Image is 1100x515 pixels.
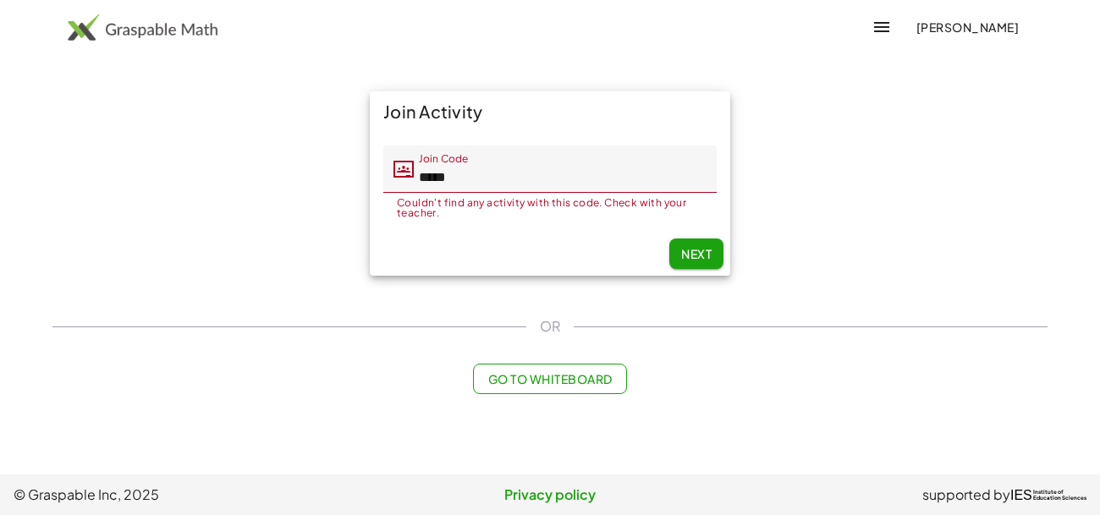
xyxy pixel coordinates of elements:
[540,316,560,337] span: OR
[473,364,626,394] button: Go to Whiteboard
[487,371,612,386] span: Go to Whiteboard
[1033,490,1086,501] span: Institute of Education Sciences
[397,198,703,218] div: Couldn't find any activity with this code. Check with your teacher.
[902,12,1032,42] button: [PERSON_NAME]
[669,238,723,269] button: Next
[14,485,371,505] span: © Graspable Inc, 2025
[371,485,729,505] a: Privacy policy
[681,246,712,261] span: Next
[916,19,1019,35] span: [PERSON_NAME]
[1010,485,1086,505] a: IESInstitute ofEducation Sciences
[370,91,730,132] div: Join Activity
[1010,487,1032,503] span: IES
[922,485,1010,505] span: supported by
